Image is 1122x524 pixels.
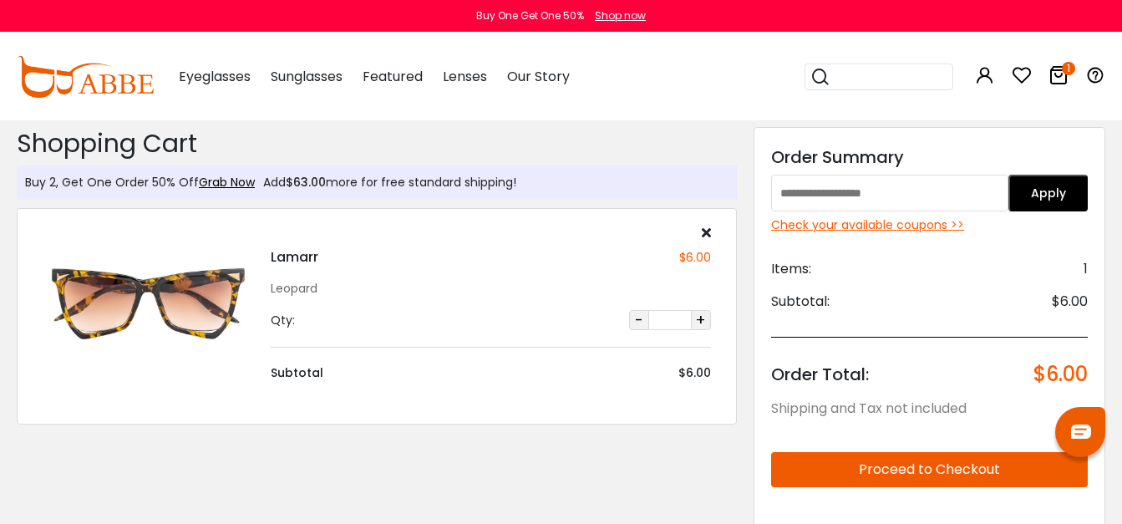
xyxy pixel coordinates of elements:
h4: Lamarr [271,247,318,267]
div: Buy One Get One 50% [476,8,584,23]
span: $6.00 [1033,363,1088,386]
button: - [629,310,649,330]
span: Eyeglasses [179,67,251,86]
img: chat [1071,425,1091,439]
span: 1 [1084,259,1088,279]
div: Add more for free standard shipping! [255,174,516,191]
button: Proceed to Checkout [771,452,1088,487]
span: $6.00 [1052,292,1088,312]
div: Shop now [595,8,646,23]
button: Apply [1008,175,1088,211]
span: Our Story [507,67,570,86]
div: Shipping and Tax not included [771,399,1088,419]
img: abbeglasses.com [17,56,154,98]
a: Shop now [586,8,646,23]
button: + [691,310,711,330]
div: Subtotal [271,364,323,382]
span: Sunglasses [271,67,343,86]
div: $6.00 [678,364,711,382]
span: Order Total: [771,363,869,386]
span: Items: [771,259,811,279]
div: Check your available coupons >> [771,216,1088,234]
span: $63.00 [286,174,326,191]
span: Lenses [443,67,487,86]
span: Subtotal: [771,292,830,312]
a: Grab Now [199,174,255,191]
a: 1 [1048,69,1069,88]
div: Buy 2, Get One Order 50% Off [25,174,255,191]
i: 1 [1062,62,1075,75]
div: $6.00 [679,249,711,267]
div: Leopard [271,280,711,298]
img: Lamarr [43,251,254,357]
span: Featured [363,67,423,86]
h2: Shopping Cart [17,129,737,159]
div: Qty: [271,312,295,329]
div: Order Summary [771,145,1088,170]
